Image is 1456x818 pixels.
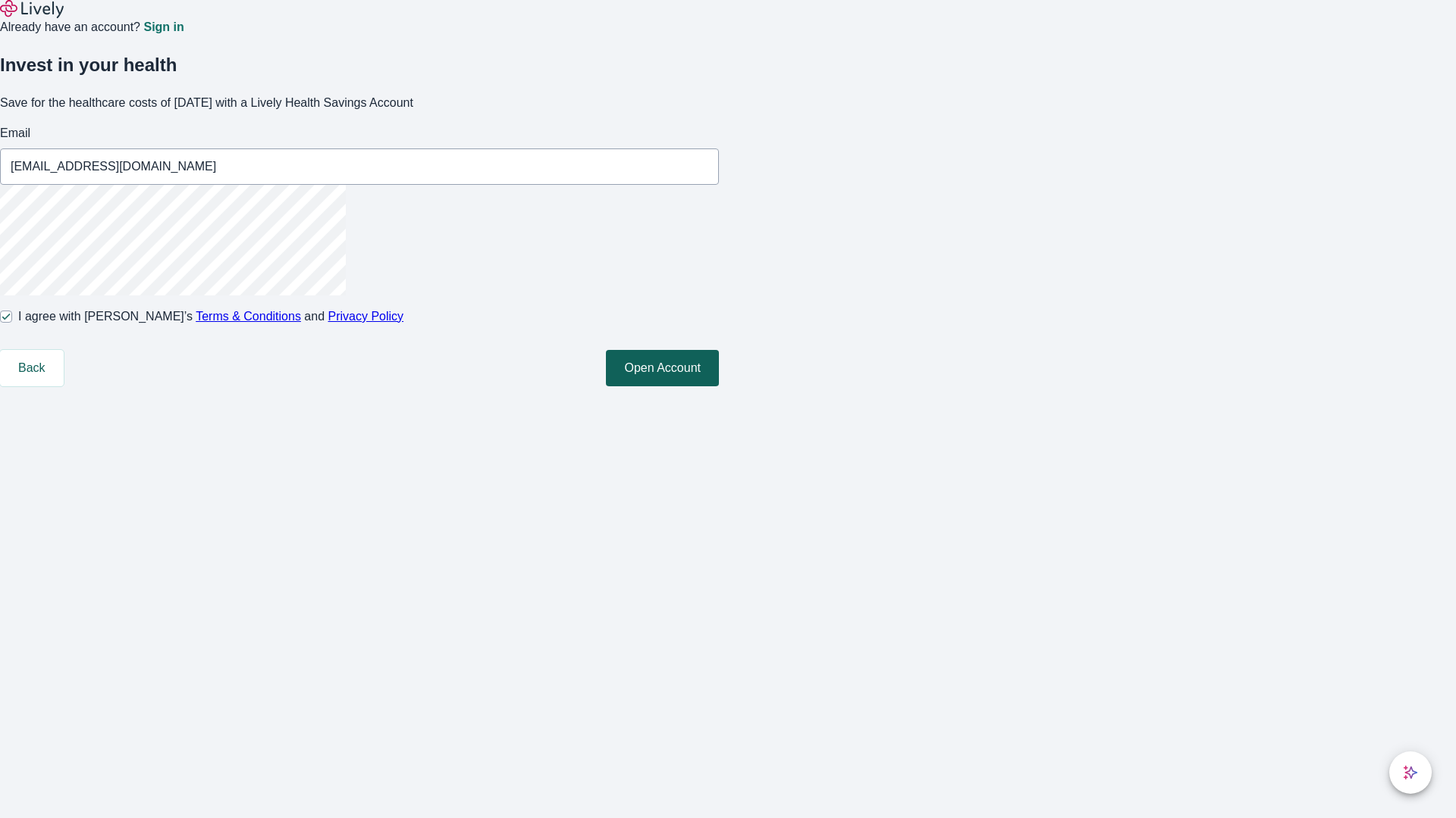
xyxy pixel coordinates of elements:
span: I agree with [PERSON_NAME]’s and [18,308,403,326]
button: Open Account [606,350,719,386]
a: Privacy Policy [328,310,404,323]
button: chat [1389,751,1432,794]
a: Sign in [143,21,184,33]
a: Terms & Conditions [196,310,301,323]
svg: Lively AI Assistant [1403,765,1418,780]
